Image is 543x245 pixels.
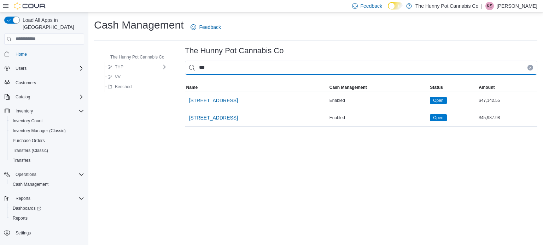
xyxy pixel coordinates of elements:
span: KS [487,2,492,10]
span: Catalog [13,93,84,101]
a: Dashboards [7,203,87,213]
button: Catalog [13,93,33,101]
span: Dashboards [13,206,41,211]
span: Home [13,50,84,59]
span: Users [13,64,84,73]
span: Inventory Count [10,117,84,125]
span: Reports [13,194,84,203]
a: Settings [13,229,34,237]
span: The Hunny Pot Cannabis Co [110,54,164,60]
button: Users [1,63,87,73]
span: Reports [16,196,30,201]
span: Purchase Orders [13,138,45,143]
div: Kandice Sparks [485,2,494,10]
button: Inventory Manager (Classic) [7,126,87,136]
span: Open [430,114,446,121]
span: Inventory Manager (Classic) [10,127,84,135]
span: Transfers [10,156,84,165]
button: Inventory [13,107,36,115]
span: VV [115,74,121,80]
span: [STREET_ADDRESS] [189,114,238,121]
button: Cash Management [7,179,87,189]
img: Cova [14,2,46,10]
span: Purchase Orders [10,136,84,145]
button: Benched [105,82,134,91]
span: Transfers (Classic) [10,146,84,155]
span: Transfers (Classic) [13,148,48,153]
button: Operations [13,170,39,179]
span: Operations [13,170,84,179]
p: | [481,2,483,10]
span: Feedback [361,2,382,10]
a: Purchase Orders [10,136,48,145]
span: THP [115,64,123,70]
span: Load All Apps in [GEOGRAPHIC_DATA] [20,17,84,31]
span: Settings [16,230,31,236]
span: [STREET_ADDRESS] [189,97,238,104]
input: Dark Mode [388,2,403,10]
button: [STREET_ADDRESS] [186,93,241,108]
button: Catalog [1,92,87,102]
span: Open [433,97,443,104]
button: Transfers [7,155,87,165]
span: Open [430,97,446,104]
span: Dashboards [10,204,84,213]
a: Customers [13,79,39,87]
span: Cash Management [329,85,367,90]
button: Inventory [1,106,87,116]
button: Status [428,83,477,92]
span: Home [16,51,27,57]
button: Home [1,49,87,59]
button: Cash Management [328,83,428,92]
button: Purchase Orders [7,136,87,146]
button: Settings [1,227,87,238]
a: Reports [10,214,30,222]
span: Reports [13,215,28,221]
span: Inventory [16,108,33,114]
span: Inventory [13,107,84,115]
span: Name [186,85,198,90]
span: Reports [10,214,84,222]
button: Customers [1,78,87,88]
span: Status [430,85,443,90]
div: Enabled [328,96,428,105]
div: $47,142.55 [477,96,537,105]
button: Name [185,83,328,92]
a: Inventory Count [10,117,46,125]
a: Transfers (Classic) [10,146,51,155]
span: Inventory Manager (Classic) [13,128,66,134]
button: VV [105,73,123,81]
button: Reports [7,213,87,223]
button: Reports [13,194,33,203]
span: Cash Management [13,182,48,187]
a: Dashboards [10,204,44,213]
p: The Hunny Pot Cannabis Co [415,2,478,10]
span: Customers [16,80,36,86]
h3: The Hunny Pot Cannabis Co [185,47,284,55]
button: Reports [1,194,87,203]
span: Customers [13,78,84,87]
a: Inventory Manager (Classic) [10,127,69,135]
span: Operations [16,172,36,177]
span: Transfers [13,158,30,163]
span: Settings [13,228,84,237]
button: The Hunny Pot Cannabis Co [100,53,167,61]
button: [STREET_ADDRESS] [186,111,241,125]
span: Benched [115,84,132,90]
a: Transfers [10,156,33,165]
span: Catalog [16,94,30,100]
button: Transfers (Classic) [7,146,87,155]
button: Inventory Count [7,116,87,126]
input: This is a search bar. As you type, the results lower in the page will automatically filter. [185,61,537,75]
button: Amount [477,83,537,92]
span: Inventory Count [13,118,43,124]
button: Clear input [527,65,533,71]
button: Operations [1,170,87,179]
div: $45,987.98 [477,114,537,122]
a: Feedback [188,20,223,34]
span: Feedback [199,24,221,31]
span: Open [433,115,443,121]
h1: Cash Management [94,18,183,32]
button: THP [105,63,126,71]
